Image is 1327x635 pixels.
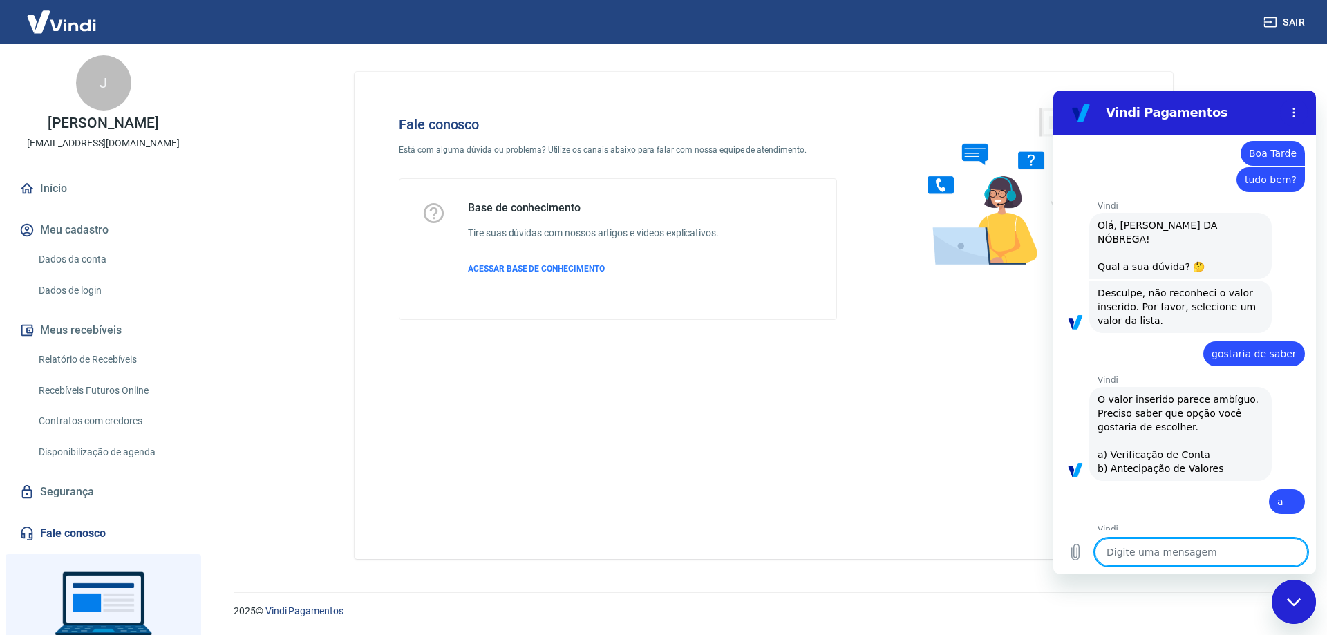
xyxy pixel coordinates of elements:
p: [PERSON_NAME] [48,116,158,131]
a: Dados da conta [33,245,190,274]
button: Meu cadastro [17,215,190,245]
img: Fale conosco [900,94,1110,278]
a: ACESSAR BASE DE CONHECIMENTO [468,263,719,275]
iframe: Botão para abrir a janela de mensagens, conversa em andamento [1272,580,1316,624]
h5: Base de conhecimento [468,201,719,215]
a: Fale conosco [17,518,190,549]
a: Recebíveis Futuros Online [33,377,190,405]
button: Meus recebíveis [17,315,190,345]
a: Dados de login [33,276,190,305]
span: ACESSAR BASE DE CONHECIMENTO [468,264,605,274]
a: Segurança [17,477,190,507]
a: Contratos com credores [33,407,190,435]
iframe: Janela de mensagens [1053,91,1316,574]
h4: Fale conosco [399,116,837,133]
h6: Tire suas dúvidas com nossos artigos e vídeos explicativos. [468,226,719,240]
p: [EMAIL_ADDRESS][DOMAIN_NAME] [27,136,180,151]
img: Vindi [17,1,106,43]
a: Início [17,173,190,204]
button: Sair [1261,10,1310,35]
a: Disponibilização de agenda [33,438,190,466]
p: Está com alguma dúvida ou problema? Utilize os canais abaixo para falar com nossa equipe de atend... [399,144,837,156]
div: J [76,55,131,111]
a: Vindi Pagamentos [265,605,343,616]
p: 2025 © [234,604,1294,618]
a: Relatório de Recebíveis [33,345,190,374]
